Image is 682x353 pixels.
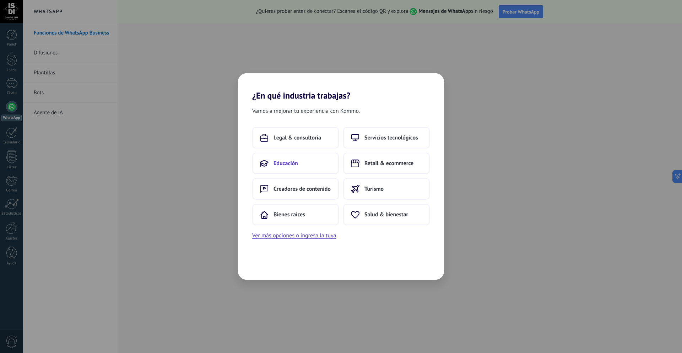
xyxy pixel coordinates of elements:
[252,178,339,200] button: Creadores de contenido
[274,211,305,218] span: Bienes raíces
[274,160,298,167] span: Educación
[274,134,321,141] span: Legal & consultoría
[252,153,339,174] button: Educación
[364,211,408,218] span: Salud & bienestar
[252,204,339,225] button: Bienes raíces
[252,231,336,240] button: Ver más opciones o ingresa la tuya
[274,185,331,193] span: Creadores de contenido
[238,73,444,101] h2: ¿En qué industria trabajas?
[343,127,430,148] button: Servicios tecnológicos
[343,178,430,200] button: Turismo
[252,127,339,148] button: Legal & consultoría
[343,153,430,174] button: Retail & ecommerce
[343,204,430,225] button: Salud & bienestar
[364,134,418,141] span: Servicios tecnológicos
[252,106,360,116] span: Vamos a mejorar tu experiencia con Kommo.
[364,185,384,193] span: Turismo
[364,160,413,167] span: Retail & ecommerce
